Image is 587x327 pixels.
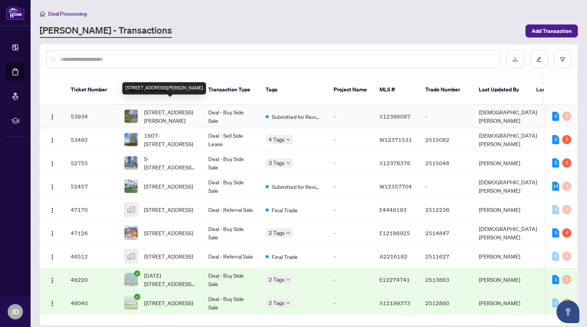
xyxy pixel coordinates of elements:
div: 4 [562,228,571,238]
span: down [286,301,290,305]
th: Ticket Number [65,75,118,105]
span: W12357704 [379,183,412,190]
div: 5 [552,158,559,168]
img: Logo [49,114,55,120]
span: 2 Tags [269,298,285,307]
td: Deal - Referral Sale [202,198,259,221]
div: 0 [562,275,571,284]
span: W12371531 [379,136,412,143]
td: [DEMOGRAPHIC_DATA][PERSON_NAME] [473,128,543,151]
td: 52457 [65,175,118,198]
div: 0 [552,298,559,307]
span: check-circle [134,294,140,300]
td: 2515048 [419,151,473,175]
td: Deal - Sell Side Lease [202,128,259,151]
td: Deal - Buy Side Sale [202,221,259,245]
button: Logo [46,180,58,192]
span: X12378376 [379,159,410,166]
td: 53934 [65,105,118,128]
td: 2511627 [419,245,473,268]
th: Trade Number [419,75,473,105]
button: Logo [46,273,58,286]
td: 47170 [65,198,118,221]
span: down [286,231,290,235]
span: Add Transaction [532,25,572,37]
td: - [328,151,373,175]
span: E12274741 [379,276,410,283]
button: Logo [46,203,58,216]
span: edit [536,57,542,62]
td: 2513663 [419,268,473,291]
img: Logo [49,277,55,283]
span: A2216192 [379,253,407,260]
span: 3 Tags [269,158,285,167]
img: Logo [49,207,55,213]
div: 0 [552,205,559,214]
div: 1 [552,275,559,284]
td: [DEMOGRAPHIC_DATA][PERSON_NAME] [473,221,543,245]
td: - [328,245,373,268]
td: - [328,128,373,151]
td: - [328,198,373,221]
span: [STREET_ADDRESS] [144,205,193,214]
button: download [506,50,524,68]
div: 0 [552,252,559,261]
div: 5 [552,228,559,238]
td: Deal - Buy Side Sale [202,151,259,175]
button: filter [554,50,571,68]
button: Open asap [556,300,579,323]
span: [STREET_ADDRESS] [144,182,193,190]
button: Logo [46,227,58,239]
span: X12386097 [379,113,410,120]
span: Deal Processing [48,10,87,17]
td: 46512 [65,245,118,268]
td: - [328,291,373,315]
span: check-circle [134,270,140,277]
td: - [419,175,473,198]
span: [DATE][STREET_ADDRESS][DATE] [144,271,196,288]
a: [PERSON_NAME] - Transactions [40,24,172,38]
button: Logo [46,157,58,169]
div: 0 [562,112,571,121]
span: 4 Tags [269,135,285,144]
img: thumbnail-img [125,273,138,286]
th: MLS # [373,75,419,105]
td: Deal - Referral Sale [202,245,259,268]
img: logo [6,6,24,20]
img: Logo [49,254,55,260]
td: [PERSON_NAME] [473,291,543,315]
span: filter [560,57,565,62]
td: Deal - Buy Side Sale [202,105,259,128]
span: Final Trade [272,252,298,261]
img: Logo [49,231,55,237]
img: thumbnail-img [125,156,138,169]
button: Logo [46,110,58,122]
span: Final Trade [272,206,298,214]
span: 2 Tags [269,228,285,237]
img: thumbnail-img [125,133,138,146]
td: 46040 [65,291,118,315]
div: 0 [562,298,571,307]
td: 47126 [65,221,118,245]
div: 4 [552,112,559,121]
img: thumbnail-img [125,203,138,216]
span: E12186925 [379,229,410,236]
td: [DEMOGRAPHIC_DATA][PERSON_NAME] [473,175,543,198]
img: thumbnail-img [125,180,138,193]
span: S-[STREET_ADDRESS][PERSON_NAME] [144,155,196,171]
span: JD [11,306,19,317]
td: 52755 [65,151,118,175]
span: down [286,138,290,142]
td: [DEMOGRAPHIC_DATA][PERSON_NAME] [473,105,543,128]
td: 53492 [65,128,118,151]
th: Property Address [118,75,202,105]
img: Logo [49,184,55,190]
th: Last Updated By [473,75,530,105]
span: 1607-[STREET_ADDRESS] [144,131,196,148]
td: - [419,105,473,128]
td: 46220 [65,268,118,291]
span: E4446193 [379,206,407,213]
span: download [512,57,518,62]
button: Logo [46,133,58,146]
img: thumbnail-img [125,110,138,123]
